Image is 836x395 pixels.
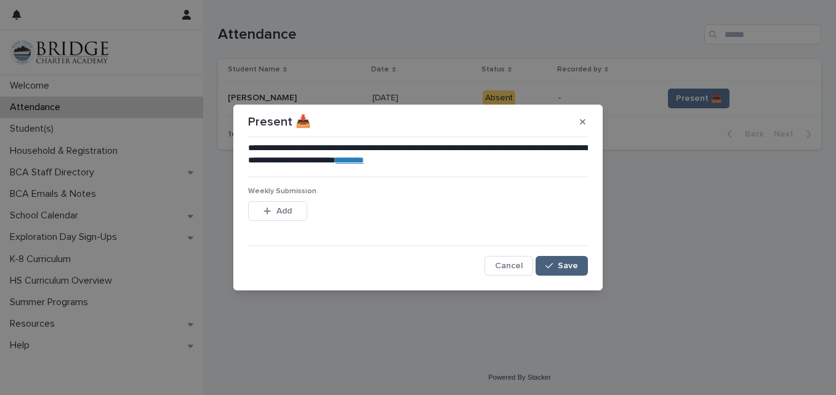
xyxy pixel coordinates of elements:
[248,201,307,221] button: Add
[495,261,523,270] span: Cancel
[248,114,311,129] p: Present 📥
[558,261,578,270] span: Save
[276,207,292,215] span: Add
[248,188,316,195] span: Weekly Submission
[484,256,533,276] button: Cancel
[536,256,588,276] button: Save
